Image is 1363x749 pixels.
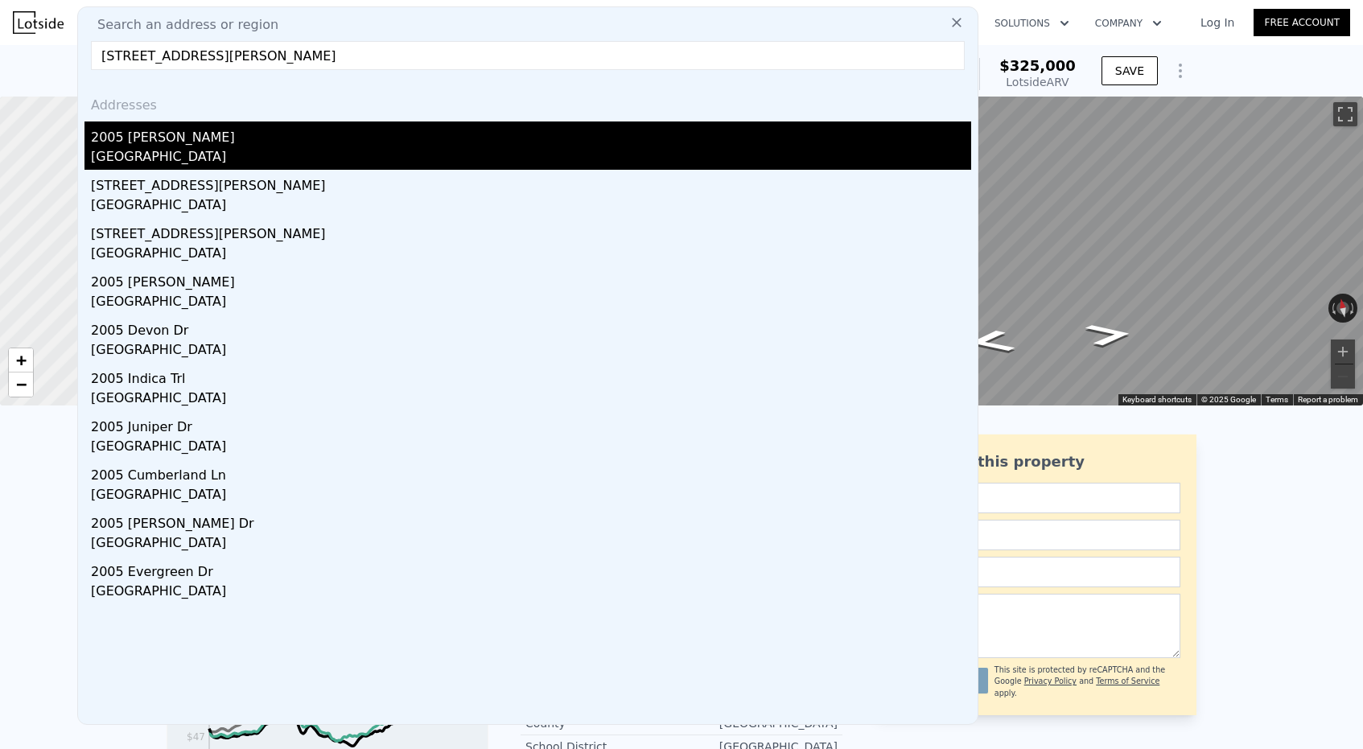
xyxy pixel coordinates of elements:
[91,363,971,389] div: 2005 Indica Trl
[84,15,278,35] span: Search an address or region
[16,374,27,394] span: −
[9,348,33,372] a: Zoom in
[1164,55,1196,87] button: Show Options
[891,483,1180,513] input: Name
[91,244,971,266] div: [GEOGRAPHIC_DATA]
[736,97,1363,405] div: Street View
[91,437,971,459] div: [GEOGRAPHIC_DATA]
[91,41,965,70] input: Enter an address, city, region, neighborhood or zip code
[994,665,1180,699] div: This site is protected by reCAPTCHA and the Google and apply.
[1096,677,1159,685] a: Terms of Service
[91,389,971,411] div: [GEOGRAPHIC_DATA]
[1082,9,1175,38] button: Company
[1328,294,1337,323] button: Rotate counterclockwise
[1266,395,1288,404] a: Terms
[1122,394,1192,405] button: Keyboard shortcuts
[91,266,971,292] div: 2005 [PERSON_NAME]
[982,9,1082,38] button: Solutions
[187,731,205,743] tspan: $47
[999,74,1076,90] div: Lotside ARV
[91,485,971,508] div: [GEOGRAPHIC_DATA]
[1298,395,1358,404] a: Report a problem
[891,557,1180,587] input: Phone
[1201,395,1256,404] span: © 2025 Google
[9,372,33,397] a: Zoom out
[1333,102,1357,126] button: Toggle fullscreen view
[91,121,971,147] div: 2005 [PERSON_NAME]
[1102,56,1158,85] button: SAVE
[91,147,971,170] div: [GEOGRAPHIC_DATA]
[91,340,971,363] div: [GEOGRAPHIC_DATA]
[91,556,971,582] div: 2005 Evergreen Dr
[1024,677,1077,685] a: Privacy Policy
[91,292,971,315] div: [GEOGRAPHIC_DATA]
[91,411,971,437] div: 2005 Juniper Dr
[91,508,971,533] div: 2005 [PERSON_NAME] Dr
[91,459,971,485] div: 2005 Cumberland Ln
[91,315,971,340] div: 2005 Devon Dr
[891,451,1180,473] div: Ask about this property
[999,57,1076,74] span: $325,000
[1334,293,1352,323] button: Reset the view
[945,324,1036,359] path: Go West, E King St
[1254,9,1350,36] a: Free Account
[1331,340,1355,364] button: Zoom in
[1065,318,1153,352] path: Go East, E King St
[84,83,971,121] div: Addresses
[1349,294,1358,323] button: Rotate clockwise
[91,195,971,218] div: [GEOGRAPHIC_DATA]
[1331,364,1355,389] button: Zoom out
[1181,14,1254,31] a: Log In
[91,533,971,556] div: [GEOGRAPHIC_DATA]
[736,97,1363,405] div: Map
[91,170,971,195] div: [STREET_ADDRESS][PERSON_NAME]
[891,520,1180,550] input: Email
[91,218,971,244] div: [STREET_ADDRESS][PERSON_NAME]
[91,582,971,604] div: [GEOGRAPHIC_DATA]
[13,11,64,34] img: Lotside
[16,350,27,370] span: +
